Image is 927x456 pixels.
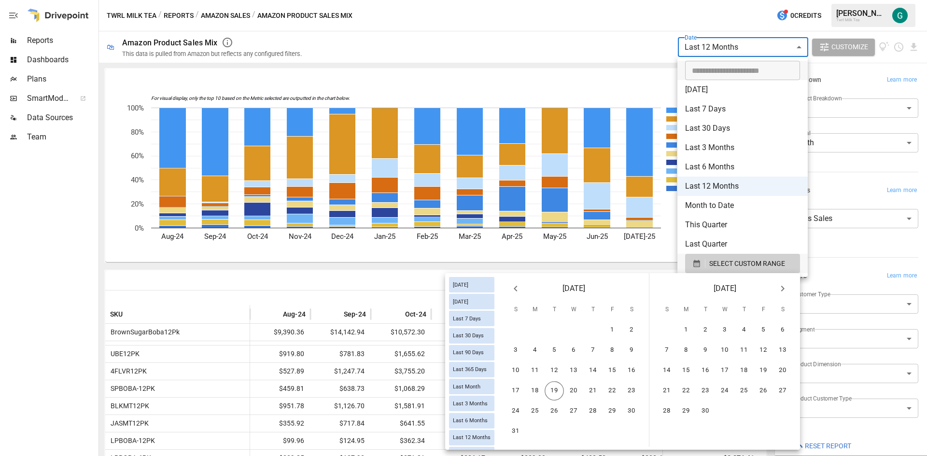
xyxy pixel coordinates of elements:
[676,401,696,421] button: 29
[564,381,583,401] button: 20
[773,279,792,298] button: Next month
[734,361,754,380] button: 18
[622,341,641,360] button: 9
[754,361,773,380] button: 19
[677,300,695,319] span: Monday
[622,381,641,401] button: 23
[545,341,564,360] button: 5
[696,361,715,380] button: 16
[525,401,545,421] button: 25
[603,381,622,401] button: 22
[506,361,525,380] button: 10
[715,320,734,340] button: 3
[506,341,525,360] button: 3
[603,361,622,380] button: 15
[676,341,696,360] button: 8
[449,349,488,356] span: Last 90 Days
[658,300,675,319] span: Sunday
[754,320,773,340] button: 5
[449,311,494,326] div: Last 7 Days
[657,361,676,380] button: 14
[449,362,494,377] div: Last 365 Days
[734,341,754,360] button: 11
[715,341,734,360] button: 10
[773,320,792,340] button: 6
[449,434,494,441] span: Last 12 Months
[715,381,734,401] button: 24
[583,381,603,401] button: 21
[622,401,641,421] button: 30
[755,300,772,319] span: Friday
[697,300,714,319] span: Tuesday
[584,300,602,319] span: Thursday
[525,341,545,360] button: 4
[526,300,544,319] span: Monday
[506,422,525,441] button: 31
[449,277,494,292] div: [DATE]
[677,119,808,138] li: Last 30 Days
[657,401,676,421] button: 28
[696,401,715,421] button: 30
[677,80,808,99] li: [DATE]
[449,366,491,373] span: Last 365 Days
[583,401,603,421] button: 28
[657,381,676,401] button: 21
[449,345,494,360] div: Last 90 Days
[677,99,808,119] li: Last 7 Days
[657,341,676,360] button: 7
[622,361,641,380] button: 16
[583,361,603,380] button: 14
[583,341,603,360] button: 7
[773,381,792,401] button: 27
[506,381,525,401] button: 17
[546,300,563,319] span: Tuesday
[545,401,564,421] button: 26
[773,341,792,360] button: 13
[734,320,754,340] button: 4
[449,413,494,428] div: Last 6 Months
[676,320,696,340] button: 1
[603,320,622,340] button: 1
[716,300,733,319] span: Wednesday
[677,138,808,157] li: Last 3 Months
[714,282,736,295] span: [DATE]
[709,258,785,270] span: SELECT CUSTOM RANGE
[622,320,641,340] button: 2
[754,381,773,401] button: 26
[449,316,485,322] span: Last 7 Days
[565,300,582,319] span: Wednesday
[676,361,696,380] button: 15
[564,361,583,380] button: 13
[696,320,715,340] button: 2
[734,381,754,401] button: 25
[545,361,564,380] button: 12
[696,341,715,360] button: 9
[564,341,583,360] button: 6
[525,361,545,380] button: 11
[449,401,492,407] span: Last 3 Months
[564,401,583,421] button: 27
[677,157,808,177] li: Last 6 Months
[685,254,800,273] button: SELECT CUSTOM RANGE
[562,282,585,295] span: [DATE]
[545,381,564,401] button: 19
[449,299,472,305] span: [DATE]
[507,300,524,319] span: Sunday
[754,341,773,360] button: 12
[773,361,792,380] button: 20
[449,379,494,394] div: Last Month
[603,401,622,421] button: 29
[506,279,525,298] button: Previous month
[774,300,791,319] span: Saturday
[676,381,696,401] button: 22
[735,300,753,319] span: Thursday
[449,282,472,288] span: [DATE]
[449,430,494,445] div: Last 12 Months
[525,381,545,401] button: 18
[449,294,494,309] div: [DATE]
[715,361,734,380] button: 17
[677,177,808,196] li: Last 12 Months
[506,401,525,421] button: 24
[449,328,494,344] div: Last 30 Days
[604,300,621,319] span: Friday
